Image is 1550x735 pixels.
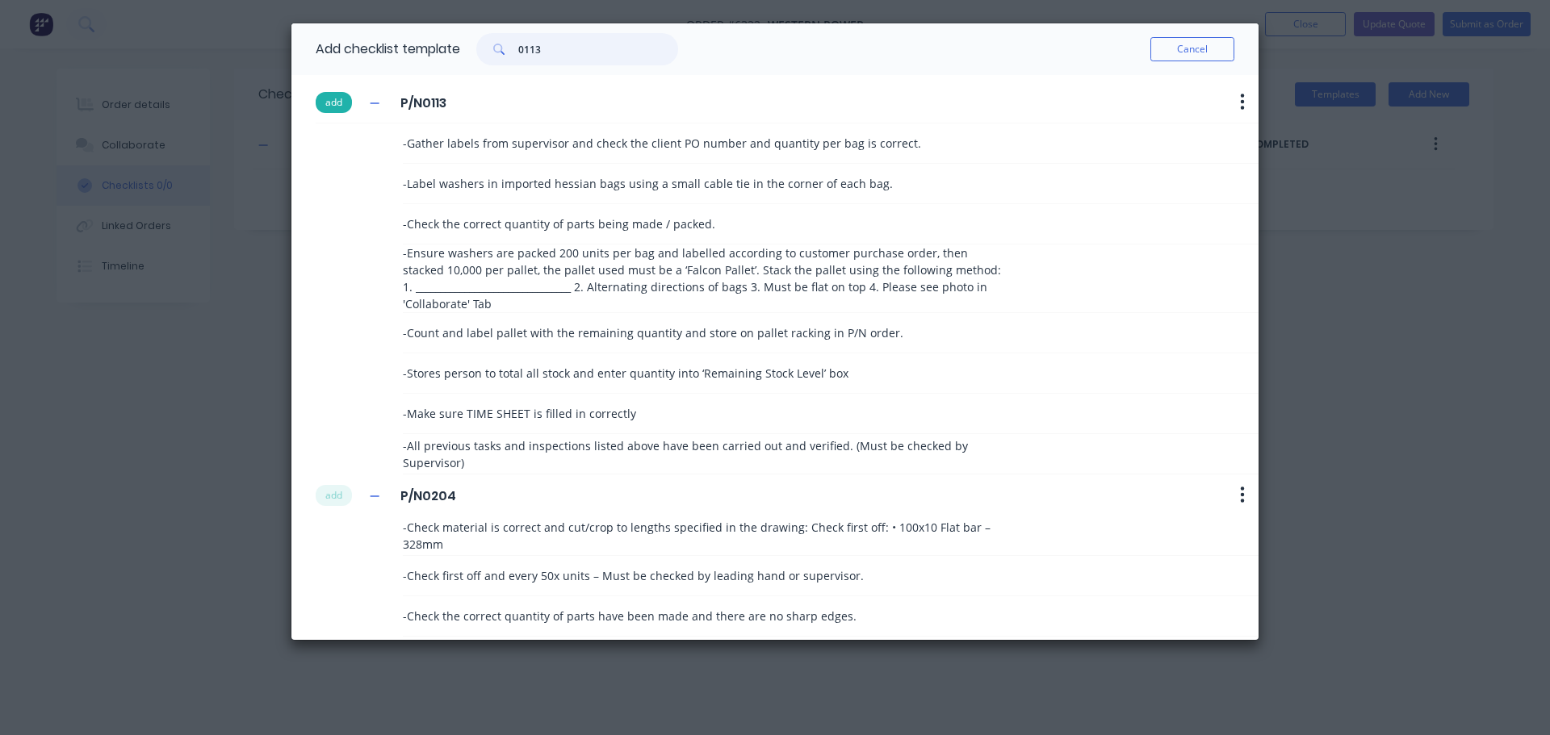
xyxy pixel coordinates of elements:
[403,135,921,152] span: - Gather labels from supervisor and check the client PO number and quantity per bag is correct.
[403,567,864,584] span: - Check first off and every 50x units – Must be checked by leading hand or supervisor.
[400,487,456,506] span: P/N0204
[403,175,893,192] span: - Label washers in imported hessian bags using a small cable tie in the corner of each bag.
[316,92,352,113] button: add
[403,244,1002,312] span: - Ensure washers are packed 200 units per bag and labelled according to customer purchase order, ...
[403,519,1002,553] span: - Check material is correct and cut/crop to lengths specified in the drawing: Check first off: • ...
[518,33,678,65] input: Search...
[403,405,636,422] span: - Make sure TIME SHEET is filled in correctly
[1150,37,1234,61] button: Cancel
[316,485,352,506] button: add
[400,94,446,113] span: P/N0113
[316,23,460,75] div: Add checklist template
[403,437,1002,471] span: - All previous tasks and inspections listed above have been carried out and verified. (Must be ch...
[403,608,857,624] span: - Check the correct quantity of parts have been made and there are no sharp edges.
[403,365,848,382] span: - Stores person to total all stock and enter quantity into ‘Remaining Stock Level’ box
[403,215,715,232] span: - Check the correct quantity of parts being made / packed.
[403,324,903,341] span: - Count and label pallet with the remaining quantity and store on pallet racking in P/N order.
